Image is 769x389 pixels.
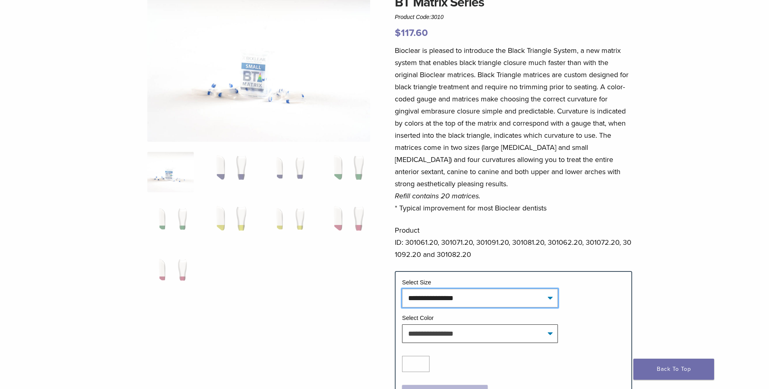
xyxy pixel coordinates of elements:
img: BT Matrix Series - Image 5 [147,203,194,243]
label: Select Size [402,279,431,286]
p: Bioclear is pleased to introduce the Black Triangle System, a new matrix system that enables blac... [395,44,632,214]
a: Back To Top [633,359,714,380]
img: BT Matrix Series - Image 7 [265,203,311,243]
span: 3010 [431,14,444,20]
img: BT Matrix Series - Image 4 [323,152,370,192]
img: BT Matrix Series - Image 9 [147,254,194,294]
span: Product Code: [395,14,444,20]
em: Refill contains 20 matrices. [395,191,480,200]
bdi: 117.60 [395,27,428,39]
span: $ [395,27,401,39]
img: BT Matrix Series - Image 2 [206,152,252,192]
p: Product ID: 301061.20, 301071.20, 301091.20, 301081.20, 301062.20, 301072.20, 301092.20 and 30108... [395,224,632,261]
label: Select Color [402,315,434,321]
img: BT Matrix Series - Image 3 [265,152,311,192]
img: BT Matrix Series - Image 8 [323,203,370,243]
img: BT Matrix Series - Image 6 [206,203,252,243]
img: Anterior-Black-Triangle-Series-Matrices-324x324.jpg [147,152,194,192]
